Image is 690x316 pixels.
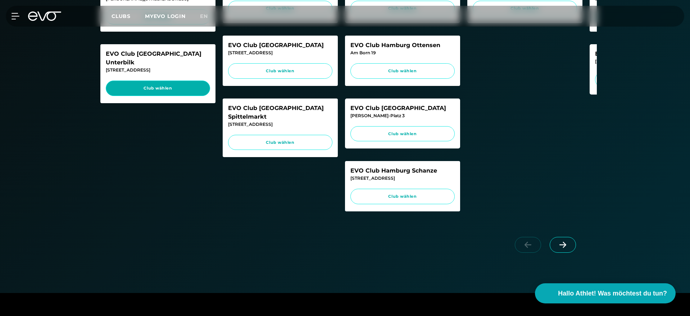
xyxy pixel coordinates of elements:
[145,13,186,19] a: MYEVO LOGIN
[350,126,455,142] a: Club wählen
[228,135,332,150] a: Club wählen
[200,13,208,19] span: en
[228,63,332,79] a: Club wählen
[228,50,332,56] div: [STREET_ADDRESS]
[350,166,455,175] div: EVO Club Hamburg Schanze
[558,289,667,298] span: Hallo Athlet! Was möchtest du tun?
[350,41,455,50] div: EVO Club Hamburg Ottensen
[228,41,332,50] div: EVO Club [GEOGRAPHIC_DATA]
[228,121,332,128] div: [STREET_ADDRESS]
[106,67,210,73] div: [STREET_ADDRESS]
[350,63,455,79] a: Club wählen
[106,50,210,67] div: EVO Club [GEOGRAPHIC_DATA] Unterbilk
[350,175,455,182] div: [STREET_ADDRESS]
[350,50,455,56] div: Am Born 19
[113,85,203,91] span: Club wählen
[112,13,131,19] span: Clubs
[357,68,448,74] span: Club wählen
[235,68,326,74] span: Club wählen
[106,81,210,96] a: Club wählen
[535,283,676,303] button: Hallo Athlet! Was möchtest du tun?
[357,131,448,137] span: Club wählen
[357,193,448,200] span: Club wählen
[112,13,145,19] a: Clubs
[235,139,326,146] span: Club wählen
[228,104,332,121] div: EVO Club [GEOGRAPHIC_DATA] Spittelmarkt
[350,189,455,204] a: Club wählen
[350,113,455,119] div: [PERSON_NAME]-Platz 3
[350,104,455,113] div: EVO Club [GEOGRAPHIC_DATA]
[200,12,217,20] a: en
